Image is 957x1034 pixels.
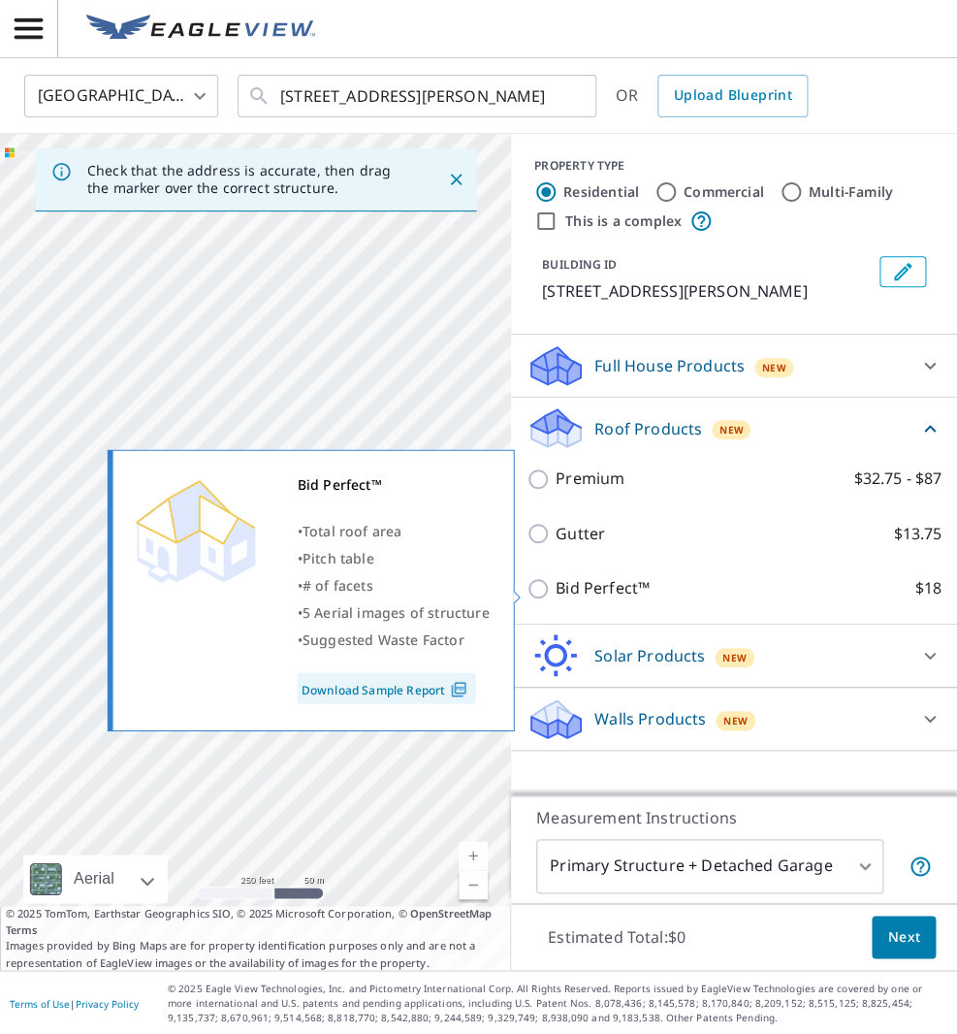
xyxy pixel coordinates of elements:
[915,576,941,600] p: $18
[722,650,747,665] span: New
[542,279,872,303] p: [STREET_ADDRESS][PERSON_NAME]
[616,75,808,117] div: OR
[556,522,605,546] p: Gutter
[534,157,934,175] div: PROPERTY TYPE
[75,3,327,55] a: EV Logo
[909,855,932,878] span: Your report will include the primary structure and a detached garage if one exists.
[719,422,744,437] span: New
[76,996,139,1010] a: Privacy Policy
[762,360,786,375] span: New
[6,906,505,938] span: © 2025 TomTom, Earthstar Geographics SIO, © 2025 Microsoft Corporation, ©
[87,162,412,197] p: Check that the address is accurate, then drag the marker over the correct structure.
[23,855,168,903] div: Aerial
[303,576,373,595] span: # of facets
[298,572,490,599] div: •
[10,997,139,1009] p: |
[565,211,682,231] label: This is a complex
[542,256,617,273] p: BUILDING ID
[657,75,807,117] a: Upload Blueprint
[853,467,941,491] p: $32.75 - $87
[809,182,893,202] label: Multi-Family
[526,695,941,742] div: Walls ProductsNew
[298,673,476,704] a: Download Sample Report
[556,576,650,600] p: Bid Perfect™
[298,518,490,545] div: •
[536,839,883,893] div: Primary Structure + Detached Garage
[410,906,492,921] a: OpenStreetMap
[893,522,941,546] p: $13.75
[443,167,468,192] button: Close
[526,632,941,679] div: Solar ProductsNew
[536,806,932,829] p: Measurement Instructions
[684,182,764,202] label: Commercial
[86,15,315,44] img: EV Logo
[594,417,702,440] p: Roof Products
[459,870,488,899] a: Current Level 17, Zoom Out
[10,996,70,1010] a: Terms of Use
[445,681,471,698] img: Pdf Icon
[872,916,936,959] button: Next
[68,855,120,903] div: Aerial
[298,471,490,499] div: Bid Perfect™
[594,644,705,667] p: Solar Products
[526,405,941,451] div: Roof ProductsNew
[459,841,488,870] a: Current Level 17, Zoom In
[24,69,218,123] div: [GEOGRAPHIC_DATA]
[303,522,402,540] span: Total roof area
[594,354,745,377] p: Full House Products
[563,182,639,202] label: Residential
[128,471,264,588] img: Premium
[303,549,374,567] span: Pitch table
[298,545,490,572] div: •
[303,603,490,622] span: 5 Aerial images of structure
[594,707,706,730] p: Walls Products
[673,83,791,108] span: Upload Blueprint
[723,713,748,728] span: New
[532,916,701,958] p: Estimated Total: $0
[879,256,926,287] button: Edit building 1
[168,981,947,1024] p: © 2025 Eagle View Technologies, Inc. and Pictometry International Corp. All Rights Reserved. Repo...
[280,69,557,123] input: Search by address or latitude-longitude
[6,922,38,937] a: Terms
[556,467,624,491] p: Premium
[887,925,920,950] span: Next
[298,627,490,654] div: •
[298,599,490,627] div: •
[526,342,941,389] div: Full House ProductsNew
[303,630,464,649] span: Suggested Waste Factor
